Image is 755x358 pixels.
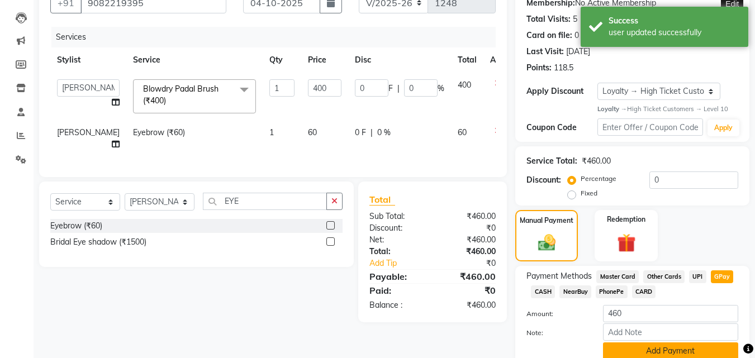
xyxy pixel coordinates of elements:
span: Payment Methods [526,270,592,282]
span: % [438,83,444,94]
div: Net: [361,234,433,246]
div: 5 [573,13,577,25]
div: ₹460.00 [582,155,611,167]
span: Blowdry Padal Brush (₹400) [143,84,219,106]
img: _cash.svg [533,232,561,252]
input: Search or Scan [203,193,327,210]
div: ₹0 [433,284,504,297]
div: Success [609,15,740,27]
a: x [166,96,171,106]
th: Disc [348,47,451,73]
div: Discount: [361,222,433,234]
th: Qty [263,47,301,73]
div: High Ticket Customers → Level 10 [597,104,738,114]
button: Apply [707,120,739,136]
span: | [371,127,373,139]
div: Bridal Eye shadow (₹1500) [50,236,146,248]
div: ₹460.00 [433,299,504,311]
span: [PERSON_NAME] [57,127,120,137]
div: Payable: [361,270,433,283]
label: Note: [518,328,594,338]
strong: Loyalty → [597,105,627,113]
span: 0 F [355,127,366,139]
span: 0 % [377,127,391,139]
span: Total [369,194,395,206]
input: Add Note [603,323,738,341]
th: Service [126,47,263,73]
span: Master Card [596,270,639,283]
div: Services [51,27,504,47]
span: Other Cards [643,270,685,283]
th: Total [451,47,483,73]
div: Apply Discount [526,85,597,97]
th: Price [301,47,348,73]
div: Eyebrow (₹60) [50,220,102,232]
label: Redemption [607,214,645,225]
div: Sub Total: [361,211,433,222]
div: Card on file: [526,30,572,41]
div: ₹460.00 [433,246,504,257]
img: _gift.svg [611,231,642,254]
div: 118.5 [554,62,573,74]
span: UPI [689,270,706,283]
span: 60 [458,127,467,137]
label: Amount: [518,309,594,319]
span: | [397,83,400,94]
div: ₹460.00 [433,211,504,222]
th: Stylist [50,47,126,73]
span: 400 [458,80,471,90]
div: Last Visit: [526,46,564,58]
div: ₹460.00 [433,234,504,246]
div: Coupon Code [526,122,597,133]
span: 60 [308,127,317,137]
div: Points: [526,62,552,74]
div: Discount: [526,174,561,186]
div: Paid: [361,284,433,297]
label: Percentage [581,174,616,184]
input: Amount [603,305,738,322]
div: 0 [574,30,579,41]
div: ₹0 [445,257,505,269]
div: [DATE] [566,46,590,58]
span: CASH [531,285,555,298]
span: GPay [711,270,734,283]
span: Eyebrow (₹60) [133,127,185,137]
label: Manual Payment [520,216,573,226]
th: Action [483,47,520,73]
div: ₹460.00 [433,270,504,283]
span: 1 [269,127,274,137]
div: Total Visits: [526,13,571,25]
a: Add Tip [361,257,444,269]
span: NearBuy [559,285,591,298]
label: Fixed [581,188,597,198]
span: CARD [632,285,656,298]
div: Service Total: [526,155,577,167]
div: ₹0 [433,222,504,234]
span: F [388,83,393,94]
div: user updated successfully [609,27,740,39]
div: Total: [361,246,433,257]
div: Balance : [361,299,433,311]
input: Enter Offer / Coupon Code [597,118,703,136]
span: PhonePe [596,285,628,298]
